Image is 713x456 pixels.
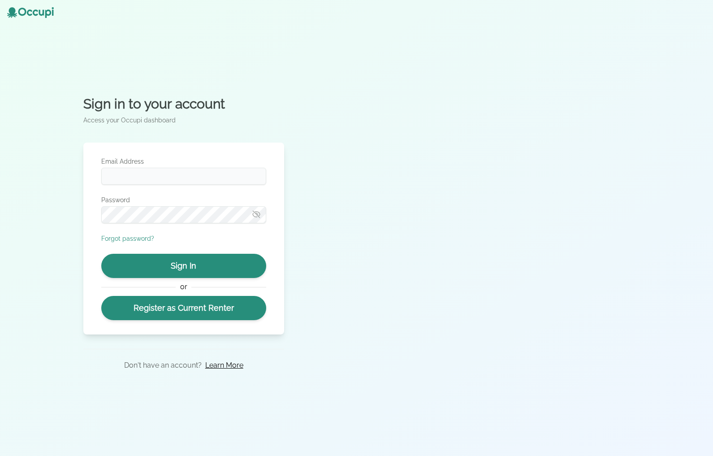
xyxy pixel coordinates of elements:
button: Forgot password? [101,234,154,243]
p: Don't have an account? [124,360,202,371]
h2: Sign in to your account [83,96,284,112]
span: or [176,282,191,292]
button: Sign In [101,254,266,278]
a: Learn More [205,360,243,371]
label: Password [101,195,266,204]
a: Register as Current Renter [101,296,266,320]
label: Email Address [101,157,266,166]
p: Access your Occupi dashboard [83,116,284,125]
